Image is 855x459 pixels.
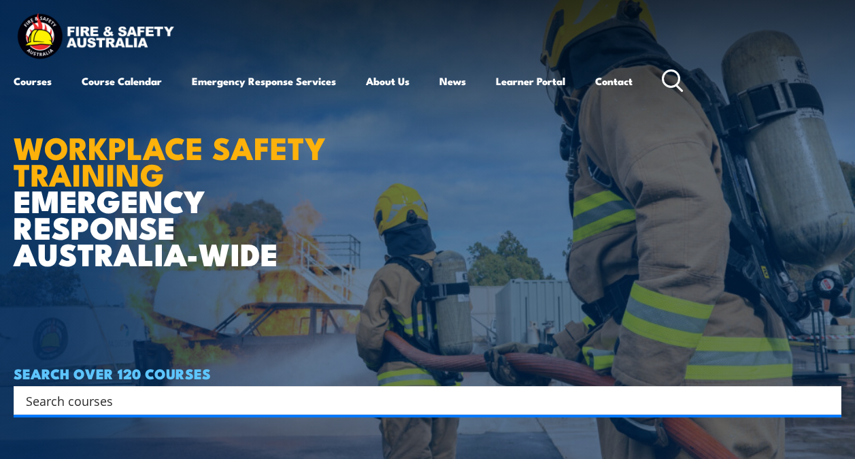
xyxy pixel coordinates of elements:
[366,65,409,97] a: About Us
[14,99,346,267] h1: EMERGENCY RESPONSE AUSTRALIA-WIDE
[496,65,565,97] a: Learner Portal
[439,65,466,97] a: News
[29,391,814,410] form: Search form
[14,123,326,197] strong: WORKPLACE SAFETY TRAINING
[14,65,52,97] a: Courses
[818,391,837,410] button: Search magnifier button
[82,65,162,97] a: Course Calendar
[14,366,841,381] h4: SEARCH OVER 120 COURSES
[595,65,633,97] a: Contact
[192,65,336,97] a: Emergency Response Services
[26,390,811,411] input: Search input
